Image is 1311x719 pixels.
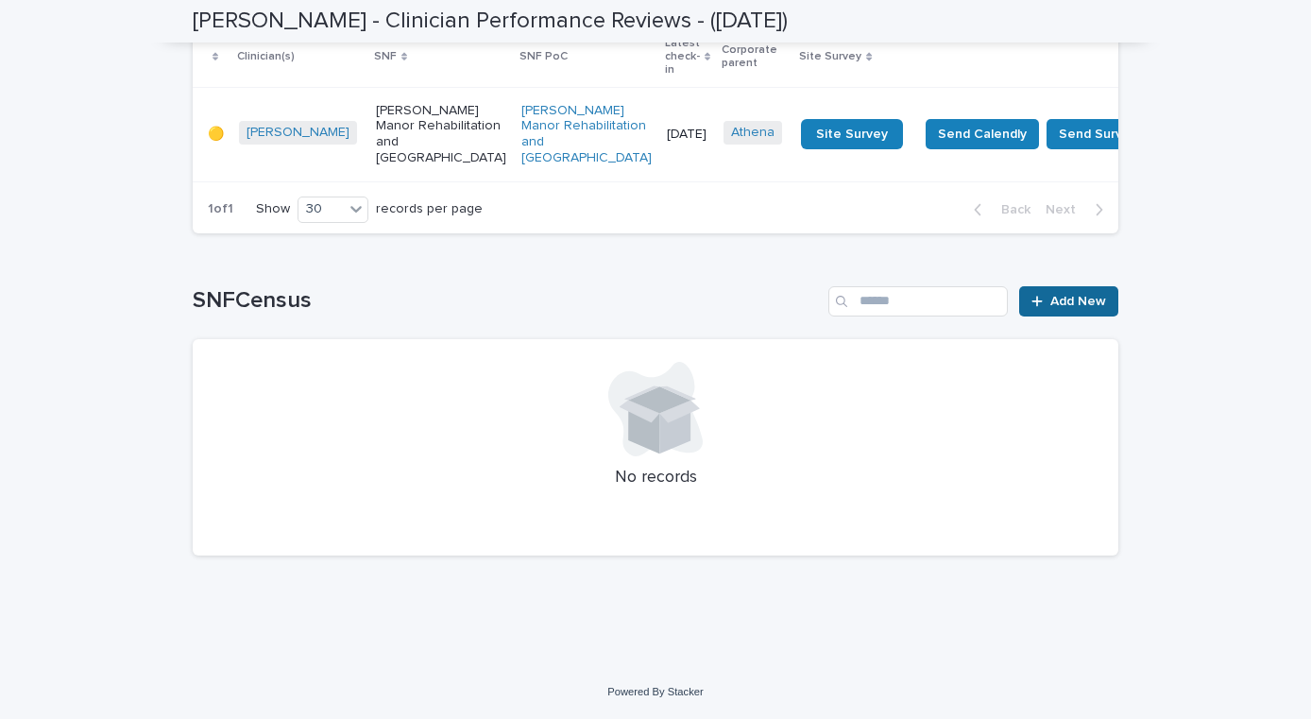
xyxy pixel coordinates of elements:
[816,128,888,141] span: Site Survey
[521,103,652,166] a: [PERSON_NAME] Manor Rehabilitation and [GEOGRAPHIC_DATA]
[801,119,903,149] a: Site Survey
[193,87,1180,181] tr: 🟡[PERSON_NAME] [PERSON_NAME] Manor Rehabilitation and [GEOGRAPHIC_DATA][PERSON_NAME] Manor Rehabi...
[667,127,708,143] p: [DATE]
[731,125,775,141] a: Athena
[374,46,397,67] p: SNF
[193,287,821,315] h1: SNFCensus
[1050,295,1106,308] span: Add New
[926,119,1039,149] button: Send Calendly
[215,468,1096,488] p: No records
[1059,125,1137,144] span: Send Survey
[1019,286,1118,317] a: Add New
[256,201,290,217] p: Show
[990,203,1030,216] span: Back
[519,46,568,67] p: SNF PoC
[376,103,506,166] p: [PERSON_NAME] Manor Rehabilitation and [GEOGRAPHIC_DATA]
[959,201,1038,218] button: Back
[247,125,349,141] a: [PERSON_NAME]
[799,46,861,67] p: Site Survey
[1046,203,1087,216] span: Next
[193,186,248,232] p: 1 of 1
[1038,201,1118,218] button: Next
[298,199,344,219] div: 30
[722,40,788,75] p: Corporate parent
[376,201,483,217] p: records per page
[665,33,700,81] p: Latest check-in
[237,46,295,67] p: Clinician(s)
[208,127,224,143] p: 🟡
[1047,119,1149,149] button: Send Survey
[828,286,1008,317] input: Search
[193,8,788,35] h2: [PERSON_NAME] - Clinician Performance Reviews - ([DATE])
[938,125,1027,144] span: Send Calendly
[607,686,703,697] a: Powered By Stacker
